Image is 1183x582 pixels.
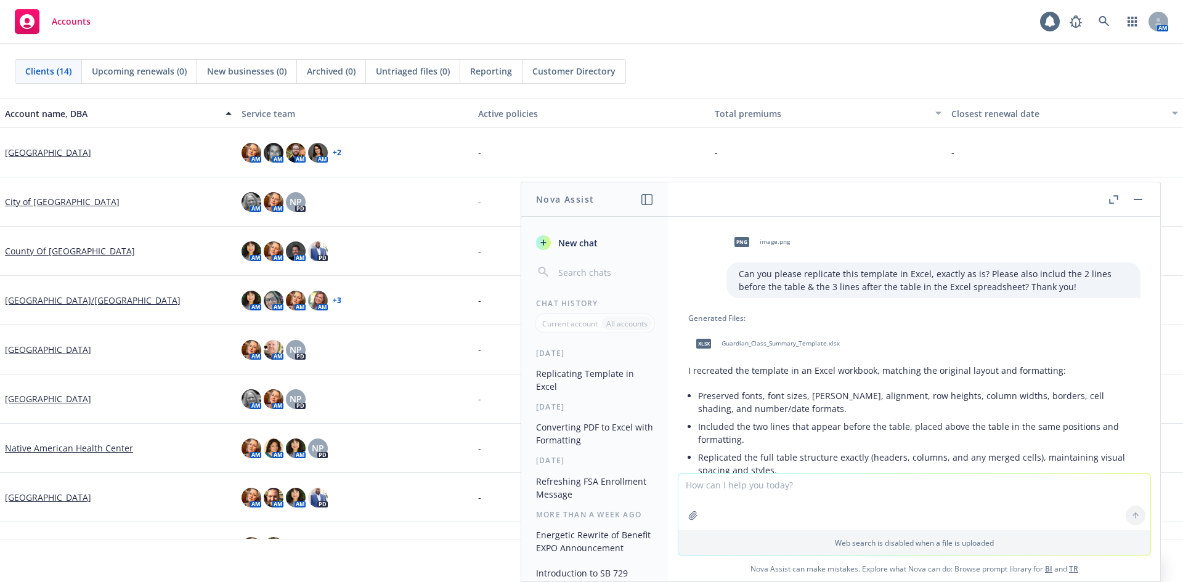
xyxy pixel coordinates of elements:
img: photo [286,143,306,163]
a: TR [1069,564,1078,574]
p: All accounts [606,318,648,329]
button: Converting PDF to Excel with Formatting [531,417,659,450]
span: NP [290,392,302,405]
button: Refreshing FSA Enrollment Message [531,471,659,504]
span: NP [312,442,324,455]
a: [GEOGRAPHIC_DATA]/[GEOGRAPHIC_DATA] [5,294,181,307]
span: - [478,392,481,405]
div: More than a week ago [521,509,669,520]
button: Energetic Rewrite of Benefit EXPO Announcement [531,525,659,558]
div: [DATE] [521,402,669,412]
a: [GEOGRAPHIC_DATA] [5,146,91,159]
img: photo [242,340,261,360]
img: photo [242,537,261,557]
img: photo [264,192,283,212]
img: photo [264,389,283,409]
li: Included the two lines that appear before the table, placed above the table in the same positions... [698,418,1140,448]
span: New chat [556,236,598,249]
p: Web search is disabled when a file is uploaded [686,538,1143,548]
span: Reporting [470,65,512,78]
button: Closest renewal date [946,99,1183,128]
span: - [715,146,718,159]
button: Replicating Template in Excel [531,363,659,397]
img: photo [286,439,306,458]
span: Archived (0) [307,65,356,78]
span: Clients (14) [25,65,71,78]
img: photo [308,143,328,163]
span: - [478,442,481,455]
div: Total premiums [715,107,928,120]
button: Active policies [473,99,710,128]
span: - [478,343,481,356]
a: [GEOGRAPHIC_DATA] [5,343,91,356]
div: Closest renewal date [951,107,1165,120]
input: Search chats [556,264,654,281]
a: County Of [GEOGRAPHIC_DATA] [5,245,135,257]
span: xlsx [696,339,711,348]
img: photo [264,143,283,163]
a: [GEOGRAPHIC_DATA] [5,392,91,405]
a: City of [GEOGRAPHIC_DATA] [5,195,120,208]
img: photo [308,291,328,310]
img: photo [308,241,328,261]
img: photo [264,291,283,310]
img: photo [264,340,283,360]
a: + 2 [333,149,341,156]
li: Replicated the full table structure exactly (headers, columns, and any merged cells), maintaining... [698,448,1140,479]
img: photo [264,439,283,458]
div: [DATE] [521,348,669,358]
span: Customer Directory [532,65,616,78]
div: xlsxGuardian_Class_Summary_Template.xlsx [688,328,842,359]
span: - [478,195,481,208]
p: I recreated the template in an Excel workbook, matching the original layout and formatting: [688,364,1140,377]
img: photo [242,439,261,458]
div: Chat History [521,298,669,309]
span: Nova Assist can make mistakes. Explore what Nova can do: Browse prompt library for and [673,556,1155,581]
div: pngimage.png [726,227,792,257]
button: Service team [237,99,473,128]
img: photo [286,488,306,507]
span: NP [290,343,302,356]
span: png [734,237,749,246]
a: Native American Health Center [5,442,133,455]
h1: Nova Assist [536,193,594,206]
span: - [478,294,481,307]
a: BI [1045,564,1052,574]
span: NP [290,195,302,208]
img: photo [242,192,261,212]
img: photo [264,537,283,557]
span: Upcoming renewals (0) [92,65,187,78]
a: + 3 [333,297,341,304]
img: photo [242,291,261,310]
span: - [951,146,954,159]
li: Preserved fonts, font sizes, [PERSON_NAME], alignment, row heights, column widths, borders, cell ... [698,387,1140,418]
img: photo [242,241,261,261]
span: image.png [760,238,790,246]
img: photo [286,241,306,261]
a: Switch app [1120,9,1145,34]
div: Active policies [478,107,705,120]
a: [GEOGRAPHIC_DATA] [5,491,91,504]
div: Account name, DBA [5,107,218,120]
div: Generated Files: [688,313,1140,323]
button: New chat [531,232,659,254]
img: photo [308,488,328,507]
img: photo [264,488,283,507]
a: Accounts [10,4,96,39]
img: photo [264,241,283,261]
span: Guardian_Class_Summary_Template.xlsx [722,339,840,347]
button: Total premiums [710,99,946,128]
img: photo [242,143,261,163]
a: Report a Bug [1063,9,1088,34]
span: - [478,146,481,159]
span: Accounts [52,17,91,26]
p: Can you please replicate this template in Excel, exactly as is? Please also includ the 2 lines be... [739,267,1128,293]
div: [DATE] [521,455,669,466]
img: photo [242,488,261,507]
span: Untriaged files (0) [376,65,450,78]
img: photo [242,389,261,409]
div: Service team [242,107,468,120]
span: New businesses (0) [207,65,287,78]
span: - [478,491,481,504]
p: Current account [542,318,598,329]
